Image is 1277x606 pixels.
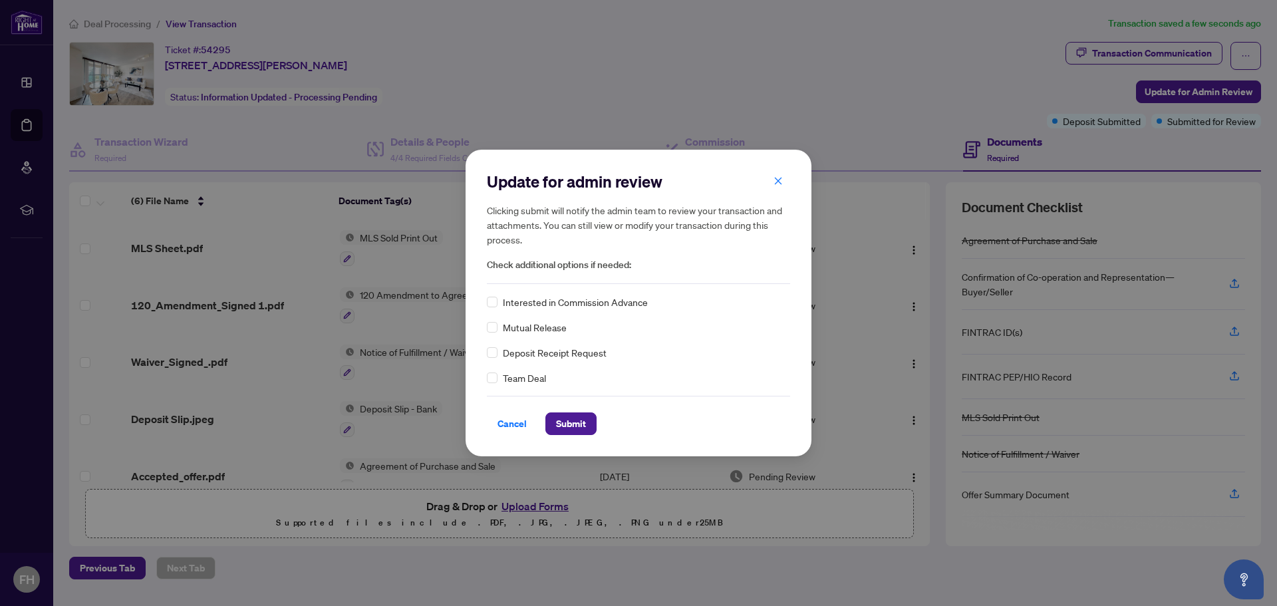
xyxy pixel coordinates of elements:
button: Open asap [1224,559,1264,599]
span: Cancel [497,413,527,434]
h2: Update for admin review [487,171,790,192]
span: Submit [556,413,586,434]
span: close [774,176,783,186]
button: Submit [545,412,597,435]
span: Mutual Release [503,320,567,335]
button: Cancel [487,412,537,435]
span: Check additional options if needed: [487,257,790,273]
span: Deposit Receipt Request [503,345,607,360]
span: Team Deal [503,371,546,385]
span: Interested in Commission Advance [503,295,648,309]
h5: Clicking submit will notify the admin team to review your transaction and attachments. You can st... [487,203,790,247]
